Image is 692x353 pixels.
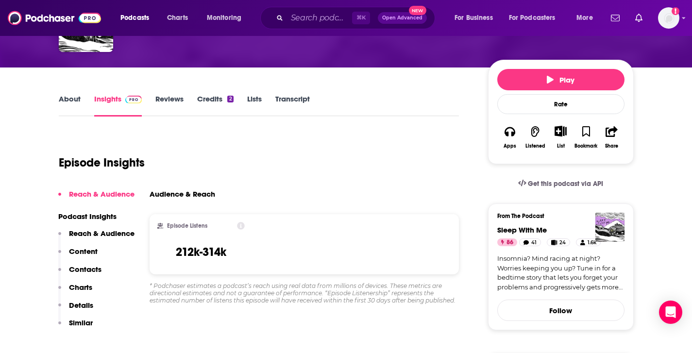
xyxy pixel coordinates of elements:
[588,238,596,248] span: 1.6k
[551,126,571,136] button: Show More Button
[658,7,679,29] button: Show profile menu
[382,16,422,20] span: Open Advanced
[69,229,135,238] p: Reach & Audience
[510,172,611,196] a: Get this podcast via API
[576,238,600,246] a: 1.6k
[69,247,98,256] p: Content
[58,318,93,336] button: Similar
[658,7,679,29] img: User Profile
[547,238,570,246] a: 24
[227,96,233,102] div: 2
[497,94,624,114] div: Rate
[69,283,92,292] p: Charts
[497,254,624,292] a: Insomnia? Mind racing at night? Worries keeping you up? Tune in for a bedtime story that lets you...
[378,12,427,24] button: Open AdvancedNew
[607,10,624,26] a: Show notifications dropdown
[150,189,215,199] h3: Audience & Reach
[58,283,92,301] button: Charts
[576,11,593,25] span: More
[275,94,310,117] a: Transcript
[504,143,516,149] div: Apps
[519,238,541,246] a: 41
[69,265,101,274] p: Contacts
[659,301,682,324] div: Open Intercom Messenger
[207,11,241,25] span: Monitoring
[125,96,142,103] img: Podchaser Pro
[531,238,537,248] span: 41
[176,245,226,259] h3: 212k-314k
[150,282,459,304] div: * Podchaser estimates a podcast’s reach using real data from millions of devices. These metrics a...
[523,119,548,155] button: Listened
[155,94,184,117] a: Reviews
[497,213,617,219] h3: From The Podcast
[167,222,207,229] h2: Episode Listens
[59,94,81,117] a: About
[69,301,93,310] p: Details
[503,10,570,26] button: open menu
[528,180,603,188] span: Get this podcast via API
[58,265,101,283] button: Contacts
[58,301,93,319] button: Details
[352,12,370,24] span: ⌘ K
[69,318,93,327] p: Similar
[197,94,233,117] a: Credits2
[506,238,513,248] span: 86
[672,7,679,15] svg: Add a profile image
[247,94,262,117] a: Lists
[497,238,517,246] a: 86
[200,10,254,26] button: open menu
[658,7,679,29] span: Logged in as AmberTina
[497,300,624,321] button: Follow
[599,119,624,155] button: Share
[58,247,98,265] button: Content
[270,7,444,29] div: Search podcasts, credits, & more...
[59,155,145,170] h1: Episode Insights
[557,143,565,149] div: List
[574,143,597,149] div: Bookmark
[161,10,194,26] a: Charts
[548,119,573,155] div: Show More ButtonList
[631,10,646,26] a: Show notifications dropdown
[167,11,188,25] span: Charts
[58,212,135,221] p: Podcast Insights
[559,238,566,248] span: 24
[58,229,135,247] button: Reach & Audience
[497,119,523,155] button: Apps
[574,119,599,155] button: Bookmark
[287,10,352,26] input: Search podcasts, credits, & more...
[58,189,135,207] button: Reach & Audience
[497,225,547,235] a: Sleep With Me
[69,189,135,199] p: Reach & Audience
[409,6,426,15] span: New
[497,69,624,90] button: Play
[570,10,605,26] button: open menu
[94,94,142,117] a: InsightsPodchaser Pro
[595,213,624,242] img: Sleep With Me
[448,10,505,26] button: open menu
[455,11,493,25] span: For Business
[114,10,162,26] button: open menu
[120,11,149,25] span: Podcasts
[525,143,545,149] div: Listened
[605,143,618,149] div: Share
[509,11,556,25] span: For Podcasters
[547,75,574,84] span: Play
[8,9,101,27] img: Podchaser - Follow, Share and Rate Podcasts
